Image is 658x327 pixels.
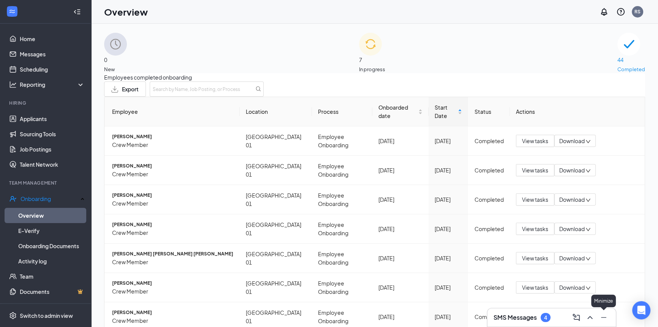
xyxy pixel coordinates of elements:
a: Messages [20,46,85,62]
a: Sourcing Tools [20,126,85,142]
span: Crew Member [112,258,234,266]
div: Completed [474,137,503,145]
th: Status [468,97,509,126]
span: [PERSON_NAME] [112,133,234,140]
td: [GEOGRAPHIC_DATA] 01 [240,126,312,156]
div: [DATE] [435,195,462,204]
button: View tasks [516,252,554,264]
div: Team Management [9,180,83,186]
span: Crew Member [112,228,234,237]
a: Talent Network [20,157,85,172]
a: SurveysCrown [20,299,85,314]
span: View tasks [522,225,548,233]
td: Employee Onboarding [312,244,373,273]
button: View tasks [516,193,554,206]
svg: ChevronUp [585,313,595,322]
svg: WorkstreamLogo [8,8,16,15]
h1: Overview [104,5,148,18]
span: Crew Member [112,287,234,295]
span: Crew Member [112,170,234,178]
td: [GEOGRAPHIC_DATA] 01 [240,156,312,185]
td: Employee Onboarding [312,156,373,185]
span: Completed [617,65,645,73]
a: Home [20,31,85,46]
a: Onboarding Documents [18,238,85,254]
svg: ComposeMessage [572,313,581,322]
td: Employee Onboarding [312,214,373,244]
td: Employee Onboarding [312,185,373,214]
a: Applicants [20,111,85,126]
div: Switch to admin view [20,312,73,319]
span: Download [559,254,585,262]
th: Process [312,97,373,126]
span: In progress [359,65,385,73]
a: Job Postings [20,142,85,157]
button: View tasks [516,135,554,147]
svg: Collapse [73,8,81,16]
span: down [585,227,591,232]
span: 7 [359,56,385,64]
svg: Notifications [599,7,609,16]
span: Onboarded date [378,103,417,120]
span: Download [559,196,585,204]
div: [DATE] [435,137,462,145]
span: [PERSON_NAME] [112,280,234,287]
td: [GEOGRAPHIC_DATA] 01 [240,214,312,244]
div: [DATE] [435,254,462,262]
div: Reporting [20,81,85,88]
span: Crew Member [112,140,234,149]
div: [DATE] [378,137,422,145]
span: Download [559,137,585,145]
span: Download [559,284,585,292]
input: Search by Name, Job Posting, or Process [150,81,264,97]
svg: QuestionInfo [616,7,625,16]
button: Minimize [598,311,610,324]
span: [PERSON_NAME] [PERSON_NAME] [PERSON_NAME] [112,250,234,258]
div: [DATE] [378,313,422,321]
span: down [585,286,591,291]
svg: Minimize [599,313,608,322]
div: [DATE] [435,225,462,233]
div: [DATE] [378,254,422,262]
span: Export [122,86,139,92]
button: Export [104,81,146,97]
span: Download [559,166,585,174]
td: [GEOGRAPHIC_DATA] 01 [240,185,312,214]
button: View tasks [516,223,554,235]
td: [GEOGRAPHIC_DATA] 01 [240,244,312,273]
span: down [585,256,591,262]
span: [PERSON_NAME] [112,163,234,170]
th: Onboarded date [372,97,429,126]
span: Employees completed onboarding [104,73,645,81]
div: Onboarding [21,195,78,203]
div: 4 [544,314,547,321]
div: [DATE] [378,166,422,174]
td: [GEOGRAPHIC_DATA] 01 [240,273,312,302]
div: Completed [474,313,503,321]
svg: Analysis [9,81,17,88]
a: E-Verify [18,223,85,238]
div: Hiring [9,100,83,106]
div: [DATE] [435,313,462,321]
a: Scheduling [20,62,85,77]
div: [DATE] [435,166,462,174]
span: Download [559,225,585,233]
th: Location [240,97,312,126]
div: Completed [474,195,503,204]
div: [DATE] [435,283,462,292]
span: [PERSON_NAME] [112,221,234,228]
div: [DATE] [378,195,422,204]
div: Completed [474,225,503,233]
h3: SMS Messages [493,313,537,322]
div: Completed [474,283,503,292]
a: Overview [18,208,85,223]
td: Employee Onboarding [312,273,373,302]
span: View tasks [522,254,548,262]
a: DocumentsCrown [20,284,85,299]
button: ChevronUp [584,311,596,324]
th: Employee [104,97,240,126]
span: View tasks [522,195,548,204]
div: Minimize [591,295,616,307]
span: 44 [617,56,645,64]
span: 0 [104,56,127,64]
